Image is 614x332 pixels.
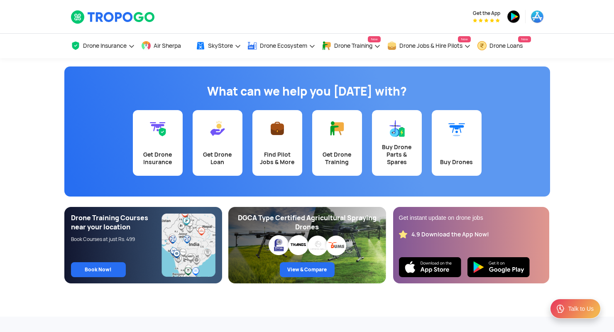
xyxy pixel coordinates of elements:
a: Buy Drones [432,110,482,176]
a: Book Now! [71,262,126,277]
span: Drone Ecosystem [260,42,307,49]
div: Get instant update on drone jobs [399,214,543,222]
a: SkyStore [196,34,241,58]
a: Drone Insurance [71,34,135,58]
a: Drone TrainingNew [322,34,381,58]
img: Get Drone Loan [209,120,226,137]
div: Drone Training Courses near your location [71,214,162,232]
a: Drone Jobs & Hire PilotsNew [387,34,471,58]
span: Get the App [473,10,500,17]
img: Buy Drones [448,120,465,137]
div: 4.9 Download the App Now! [411,231,489,239]
span: Drone Insurance [83,42,127,49]
div: Get Drone Loan [198,151,237,166]
span: Drone Training [334,42,372,49]
a: Get Drone Insurance [133,110,183,176]
img: playstore [507,10,520,23]
span: New [458,36,470,42]
a: Buy Drone Parts & Spares [372,110,422,176]
img: star_rating [399,230,407,239]
img: Ios [399,257,461,277]
img: Get Drone Insurance [149,120,166,137]
div: Get Drone Insurance [138,151,178,166]
a: Drone Ecosystem [247,34,316,58]
div: Get Drone Training [317,151,357,166]
div: Talk to Us [568,305,594,313]
a: Get Drone Training [312,110,362,176]
span: New [368,36,380,42]
span: Drone Loans [489,42,523,49]
a: Drone LoansNew [477,34,531,58]
img: Playstore [467,257,530,277]
a: Find Pilot Jobs & More [252,110,302,176]
span: New [518,36,531,42]
span: SkyStore [208,42,233,49]
div: Book Courses at just Rs. 499 [71,236,162,243]
div: Find Pilot Jobs & More [257,151,297,166]
img: Get Drone Training [329,120,345,137]
span: Drone Jobs & Hire Pilots [399,42,462,49]
img: TropoGo Logo [71,10,156,24]
a: Get Drone Loan [193,110,242,176]
img: ic_Support.svg [555,304,565,314]
img: Find Pilot Jobs & More [269,120,286,137]
img: Buy Drone Parts & Spares [389,120,405,137]
div: Buy Drone Parts & Spares [377,143,417,166]
img: App Raking [473,18,500,22]
h1: What can we help you [DATE] with? [71,83,544,100]
img: appstore [531,10,544,23]
a: Air Sherpa [141,34,189,58]
span: Air Sherpa [154,42,181,49]
div: DGCA Type Certified Agricultural Spraying Drones [235,214,379,232]
div: Buy Drones [437,158,477,166]
a: View & Compare [280,262,335,277]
